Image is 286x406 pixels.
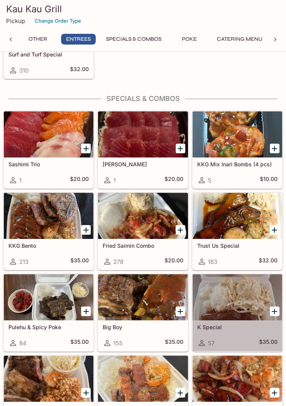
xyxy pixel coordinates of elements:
[98,111,188,189] a: [PERSON_NAME]1$20.00
[61,34,96,45] button: Entrees
[113,340,123,347] span: 155
[6,3,280,15] h3: Kau Kau Grill
[4,193,93,239] div: KKG Bento
[20,34,55,45] button: Other
[208,177,211,184] span: 5
[113,258,123,265] span: 278
[4,274,93,320] div: Pulehu & Spicy Poke
[98,274,188,320] div: Big Boy
[208,258,217,265] span: 163
[3,274,94,351] a: Pulehu & Spicy Poke84$35.00
[165,176,183,185] h5: $20.00
[176,388,185,398] button: Add Any 2 Choice Combo - Mini
[165,338,183,348] h5: $35.00
[193,193,282,239] div: Trust Us Special
[192,111,283,189] a: KKG Mix Inari Bombs (4 pcs)5$10.00
[70,257,89,266] h5: $35.00
[6,17,25,25] p: Pickup
[19,340,27,347] span: 84
[98,356,188,402] div: Any 2 Choice Combo - Mini
[103,242,183,249] h5: Fried Saimin Combo
[98,192,188,270] a: Fried Saimin Combo278$20.00
[260,176,278,185] h5: $10.00
[192,192,283,270] a: Trust Us Special163$32.00
[270,225,279,235] button: Add Trust Us Special
[19,67,28,74] span: 310
[259,338,278,348] h5: $35.00
[31,15,85,27] button: Change Order Type
[213,34,267,45] button: Catering Menu
[197,324,278,330] h5: K Special
[8,242,89,249] h5: KKG Bento
[192,274,283,351] a: K Special57$35.00
[81,225,91,235] button: Add KKG Bento
[3,94,283,103] h4: Specials & Combos
[172,34,206,45] button: Poke
[70,66,89,75] h5: $32.00
[176,144,185,153] button: Add Ahi Sashimi
[103,161,183,167] h5: [PERSON_NAME]
[98,274,188,351] a: Big Boy155$35.00
[70,338,89,348] h5: $35.00
[3,192,94,270] a: KKG Bento213$35.00
[4,111,93,157] div: Sashimi Trio
[270,144,279,153] button: Add KKG Mix Inari Bombs (4 pcs)
[81,144,91,153] button: Add Sashimi Trio
[8,161,89,167] h5: Sashimi Trio
[19,177,22,184] span: 1
[19,258,28,265] span: 213
[193,111,282,157] div: KKG Mix Inari Bombs (4 pcs)
[98,193,188,239] div: Fried Saimin Combo
[8,324,89,330] h5: Pulehu & Spicy Poke
[98,111,188,157] div: Ahi Sashimi
[197,161,278,167] h5: KKG Mix Inari Bombs (4 pcs)
[3,111,94,189] a: Sashimi Trio1$20.00
[208,340,214,347] span: 57
[176,225,185,235] button: Add Fried Saimin Combo
[197,242,278,249] h5: Trust Us Special
[4,356,93,402] div: Surf and Turf Special
[176,307,185,316] button: Add Big Boy
[70,176,89,185] h5: $20.00
[81,307,91,316] button: Add Pulehu & Spicy Poke
[81,388,91,398] button: Add Surf and Turf Special
[270,388,279,398] button: Add Any 2 Choice Combo - Regular
[193,274,282,320] div: K Special
[259,257,278,266] h5: $32.00
[8,51,89,58] h5: Surf and Turf Special
[113,177,116,184] span: 1
[270,307,279,316] button: Add K Special
[103,324,183,330] h5: Big Boy
[193,356,282,402] div: Any 2 Choice Combo - Regular
[102,34,166,45] button: Specials & Combos
[165,257,183,266] h5: $20.00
